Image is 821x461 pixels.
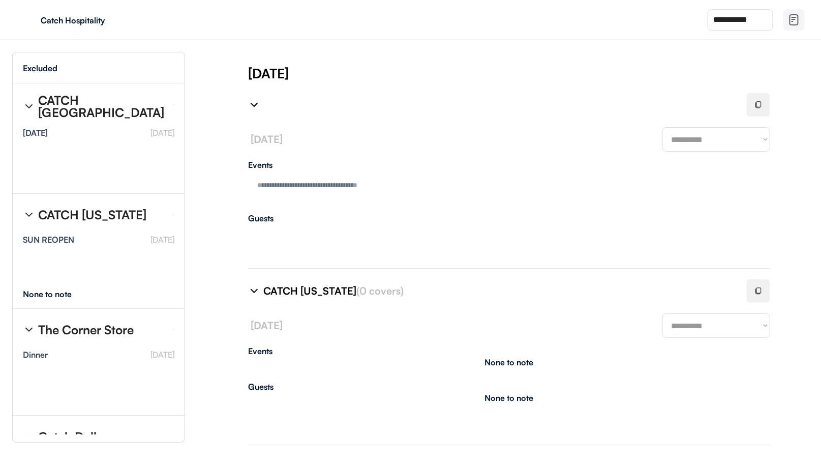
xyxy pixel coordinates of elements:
[23,236,74,244] div: SUN REOPEN
[38,94,165,119] div: CATCH [GEOGRAPHIC_DATA]
[23,129,48,137] div: [DATE]
[248,161,770,169] div: Events
[251,133,283,146] font: [DATE]
[20,12,37,28] img: yH5BAEAAAAALAAAAAABAAEAAAIBRAA7
[248,214,770,222] div: Guests
[356,284,404,297] font: (0 covers)
[485,358,534,366] div: None to note
[248,285,260,297] img: chevron-right%20%281%29.svg
[248,383,770,391] div: Guests
[23,351,48,359] div: Dinner
[248,99,260,111] img: chevron-right%20%281%29.svg
[38,209,146,221] div: CATCH [US_STATE]
[38,430,109,443] div: Catch Dallas
[485,394,534,402] div: None to note
[23,64,57,72] div: Excluded
[38,324,134,336] div: The Corner Store
[150,235,174,245] font: [DATE]
[788,14,800,26] img: file-02.svg
[23,209,35,221] img: chevron-right%20%281%29.svg
[23,324,35,336] img: chevron-right%20%281%29.svg
[23,100,35,112] img: chevron-right%20%281%29.svg
[263,284,735,298] div: CATCH [US_STATE]
[23,430,35,443] img: chevron-right%20%281%29.svg
[23,290,90,298] div: None to note
[150,128,174,138] font: [DATE]
[150,350,174,360] font: [DATE]
[248,347,770,355] div: Events
[251,319,283,332] font: [DATE]
[248,64,821,82] div: [DATE]
[41,16,169,24] div: Catch Hospitality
